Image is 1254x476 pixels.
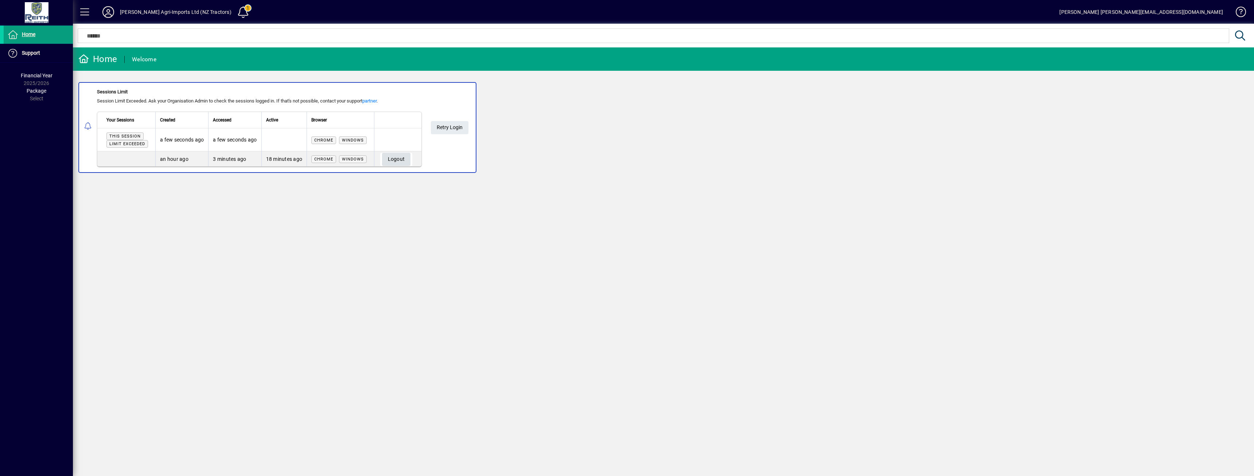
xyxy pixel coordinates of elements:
span: Retry Login [437,121,463,133]
span: Logout [388,153,405,165]
span: This session [109,134,141,139]
a: Knowledge Base [1230,1,1245,25]
td: 18 minutes ago [261,151,307,166]
div: Session Limit Exceeded. Ask your Organisation Admin to check the sessions logged in. If that's no... [97,97,422,105]
span: Created [160,116,175,124]
span: Financial Year [21,73,52,78]
span: Browser [311,116,327,124]
span: Your Sessions [106,116,134,124]
button: Logout [382,153,411,166]
a: Support [4,44,73,62]
div: Sessions Limit [97,88,422,96]
span: Support [22,50,40,56]
td: an hour ago [155,151,208,166]
span: Active [266,116,278,124]
div: [PERSON_NAME] Agri-Imports Ltd (NZ Tractors) [120,6,231,18]
span: Home [22,31,35,37]
span: Chrome [314,157,333,162]
app-alert-notification-menu-item: Sessions Limit [73,82,1254,173]
td: 3 minutes ago [208,151,261,166]
div: Welcome [132,54,156,65]
span: Windows [342,138,364,143]
button: Profile [97,5,120,19]
span: Windows [342,157,364,162]
div: [PERSON_NAME] [PERSON_NAME][EMAIL_ADDRESS][DOMAIN_NAME] [1059,6,1223,18]
a: partner [362,98,377,104]
span: Limit exceeded [109,142,145,146]
td: a few seconds ago [208,128,261,151]
div: Home [78,53,117,65]
button: Retry Login [431,121,468,134]
span: Chrome [314,138,333,143]
span: Package [27,88,46,94]
td: a few seconds ago [155,128,208,151]
span: Accessed [213,116,231,124]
